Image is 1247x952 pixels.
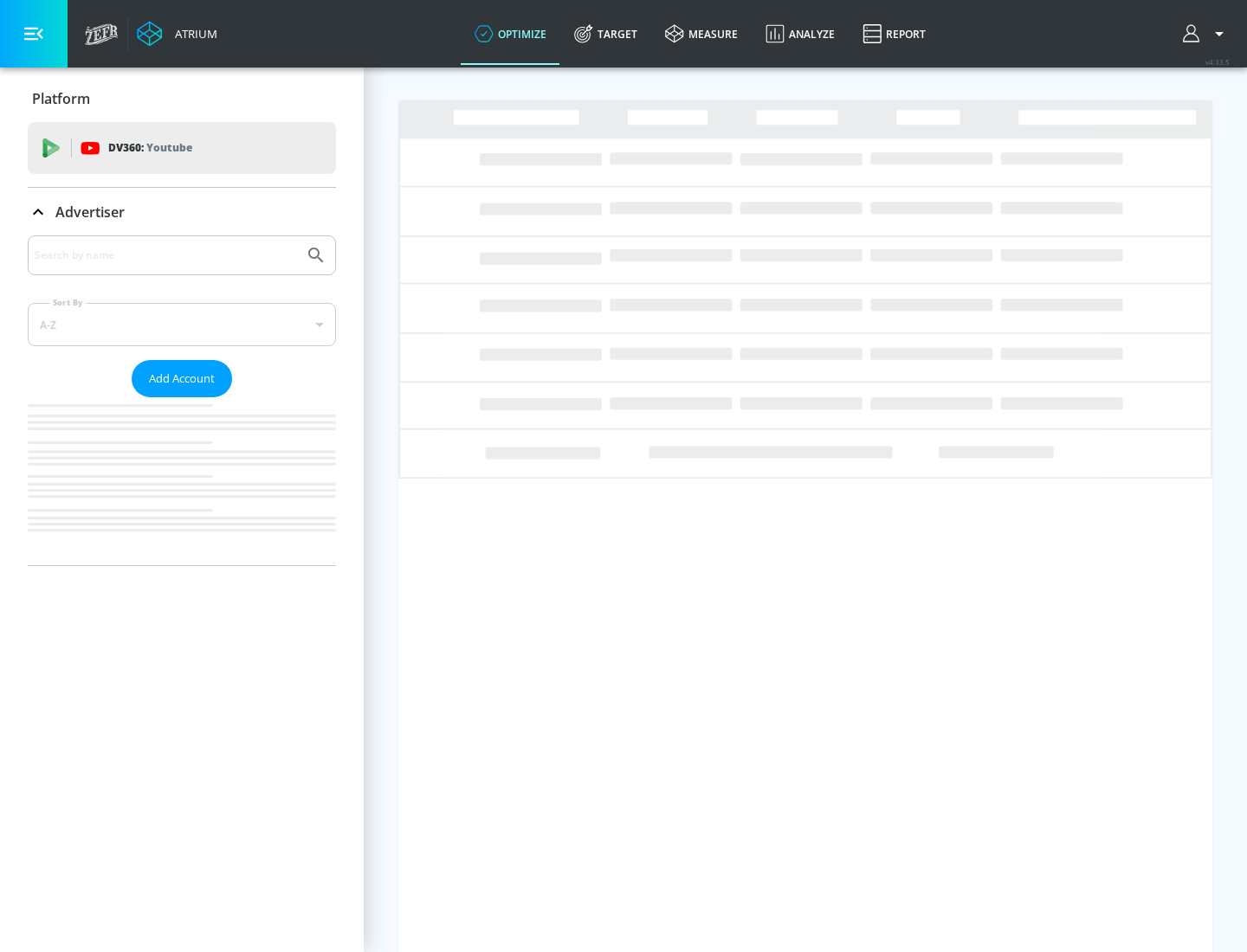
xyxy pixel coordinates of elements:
div: Advertiser [28,235,336,565]
span: Add Account [149,369,215,389]
a: optimize [461,3,560,65]
a: Target [560,3,651,65]
a: Atrium [137,21,217,47]
div: Atrium [168,26,217,42]
p: Platform [32,89,90,108]
div: DV360: Youtube [28,122,336,174]
span: v 4.33.5 [1205,57,1230,67]
p: Youtube [146,138,192,157]
button: Add Account [132,360,232,397]
div: Advertiser [28,188,336,236]
p: Advertiser [55,203,125,222]
label: Sort By [49,297,87,308]
p: DV360: [108,138,192,158]
nav: list of Advertiser [28,397,336,565]
a: Report [849,3,940,65]
a: measure [651,3,752,65]
a: Analyze [752,3,849,65]
div: A-Z [28,303,336,346]
input: Search by name [35,244,297,267]
div: Platform [28,74,336,123]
